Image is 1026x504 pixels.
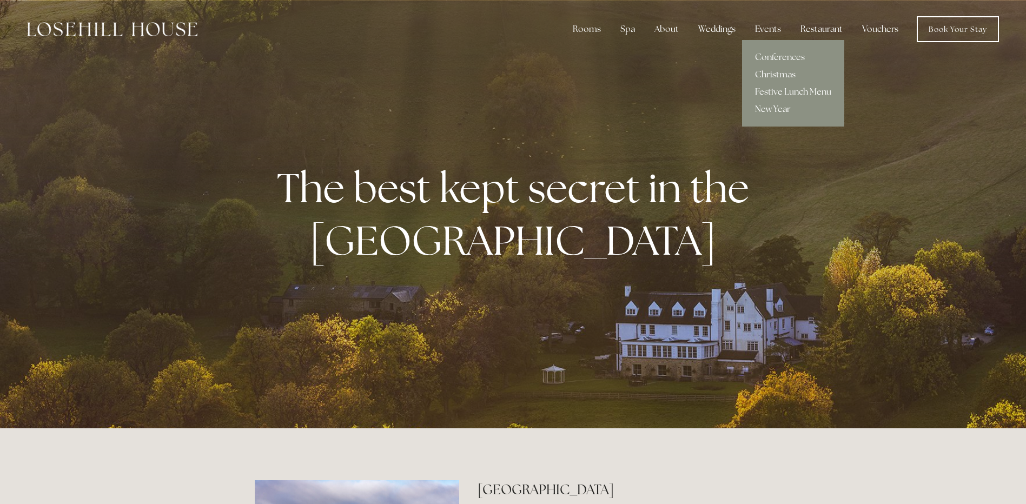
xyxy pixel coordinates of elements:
[478,480,771,499] h2: [GEOGRAPHIC_DATA]
[917,16,999,42] a: Book Your Stay
[742,66,844,83] a: Christmas
[27,22,197,36] img: Losehill House
[690,18,744,40] div: Weddings
[742,101,844,118] a: New Year
[792,18,851,40] div: Restaurant
[612,18,644,40] div: Spa
[277,161,758,267] strong: The best kept secret in the [GEOGRAPHIC_DATA]
[742,83,844,101] a: Festive Lunch Menu
[742,49,844,66] a: Conferences
[564,18,610,40] div: Rooms
[746,18,790,40] div: Events
[646,18,687,40] div: About
[853,18,907,40] a: Vouchers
